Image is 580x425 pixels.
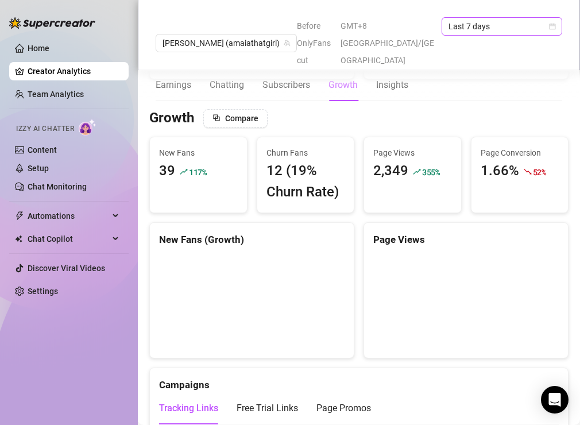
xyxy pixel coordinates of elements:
span: Page Views [373,146,452,159]
a: Setup [28,164,49,173]
div: Open Intercom Messenger [541,386,569,414]
span: rise [180,168,188,176]
span: Before OnlyFans cut [297,17,334,69]
div: 2,349 [373,160,408,182]
span: Churn Fans [266,146,345,159]
span: 355 % [422,167,440,177]
div: Subscribers [262,78,310,92]
button: Compare [203,109,268,127]
span: New Fans [159,146,238,159]
span: GMT+8 [GEOGRAPHIC_DATA]/[GEOGRAPHIC_DATA] [341,17,435,69]
span: Izzy AI Chatter [16,123,74,134]
span: fall [524,168,532,176]
div: Tracking Links [159,401,218,415]
div: Page Views [373,232,559,248]
div: Campaigns [159,368,559,393]
div: 1.66% [481,160,519,182]
a: Home [28,44,49,53]
div: Chatting [210,78,244,92]
div: Insights [376,78,408,92]
span: team [284,40,291,47]
span: Page Conversion [481,146,559,159]
div: New Fans (Growth) [159,232,345,248]
a: Settings [28,287,58,296]
span: Automations [28,207,109,225]
div: Free Trial Links [237,401,298,415]
div: Earnings [156,78,191,92]
div: 12 (19% Churn Rate) [266,160,345,203]
span: Last 7 days [448,18,555,35]
a: Chat Monitoring [28,182,87,191]
a: Creator Analytics [28,62,119,80]
a: Content [28,145,57,154]
span: 117 % [189,167,207,177]
img: AI Chatter [79,119,96,136]
span: Chat Copilot [28,230,109,248]
span: Amaia (amaiathatgirl) [163,34,290,52]
span: rise [413,168,421,176]
img: logo-BBDzfeDw.svg [9,17,95,29]
span: calendar [549,23,556,30]
div: Page Promos [316,401,371,415]
a: Discover Viral Videos [28,264,105,273]
span: Compare [225,114,258,123]
span: thunderbolt [15,211,24,221]
a: Team Analytics [28,90,84,99]
img: Chat Copilot [15,235,22,243]
span: 52 % [533,167,546,177]
h3: Growth [149,109,194,127]
div: 39 [159,160,175,182]
span: block [212,114,221,122]
div: Growth [328,78,358,92]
